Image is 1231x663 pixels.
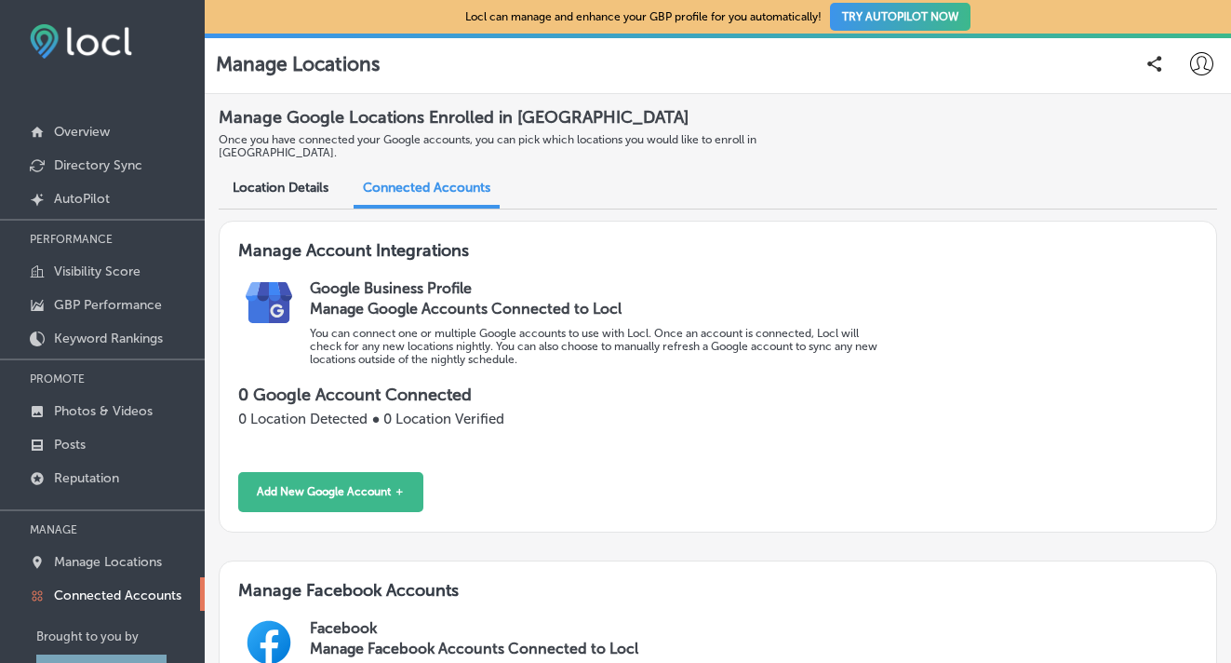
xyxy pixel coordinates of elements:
p: Keyword Rankings [54,331,163,346]
h3: Manage Google Accounts Connected to Locl [310,300,887,318]
button: TRY AUTOPILOT NOW [830,3,970,31]
button: Add New Google Account ＋ [238,472,423,512]
h3: Manage Account Integrations [238,240,1197,279]
h2: Manage Google Locations Enrolled in [GEOGRAPHIC_DATA] [219,101,1217,133]
span: Location Details [233,180,328,196]
p: Connected Accounts [54,588,181,603]
p: Directory Sync [54,157,142,173]
p: Photos & Videos [54,403,153,419]
p: Once you have connected your Google accounts, you can pick which locations you would like to enro... [219,133,867,159]
p: GBP Performance [54,297,162,313]
p: 0 Location Detected ● 0 Location Verified [238,411,1197,427]
h2: Facebook [310,619,1197,637]
p: 0 Google Account Connected [238,385,1197,405]
p: You can connect one or multiple Google accounts to use with Locl. Once an account is connected, L... [310,327,887,366]
p: Posts [54,437,86,453]
p: Overview [54,124,110,140]
img: fda3e92497d09a02dc62c9cd864e3231.png [30,24,132,59]
p: Visibility Score [54,264,140,279]
p: Reputation [54,470,119,486]
span: Connected Accounts [363,180,490,196]
p: AutoPilot [54,191,110,207]
h2: Google Business Profile [310,279,1197,297]
h3: Manage Facebook Accounts [238,580,1197,619]
p: Brought to you by [36,629,205,643]
p: Manage Locations [54,554,162,570]
p: Manage Locations [216,52,380,75]
h3: Manage Facebook Accounts Connected to Locl [310,640,887,657]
